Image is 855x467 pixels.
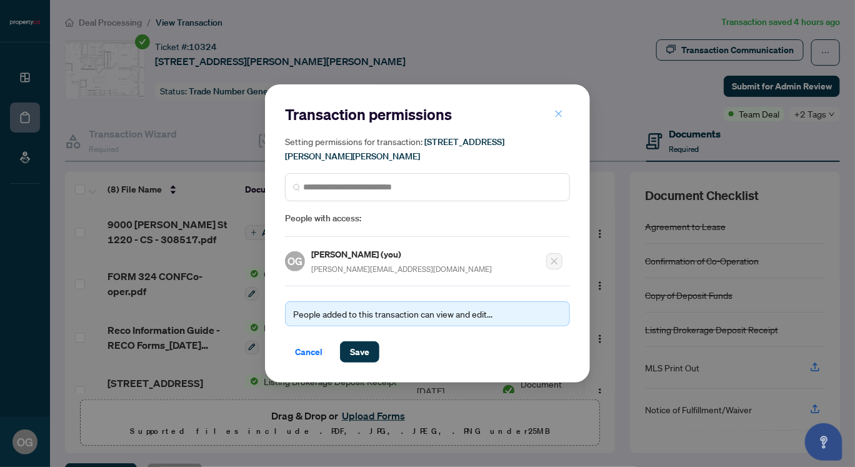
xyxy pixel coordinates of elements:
[554,109,563,118] span: close
[350,342,369,362] span: Save
[285,134,570,163] h5: Setting permissions for transaction:
[285,211,570,226] span: People with access:
[311,264,492,274] span: [PERSON_NAME][EMAIL_ADDRESS][DOMAIN_NAME]
[293,307,562,321] div: People added to this transaction can view and edit...
[285,341,332,363] button: Cancel
[295,342,322,362] span: Cancel
[805,423,842,461] button: Open asap
[311,247,492,261] h5: [PERSON_NAME] (you)
[285,104,570,124] h2: Transaction permissions
[287,253,302,269] span: OG
[340,341,379,363] button: Save
[293,184,301,191] img: search_icon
